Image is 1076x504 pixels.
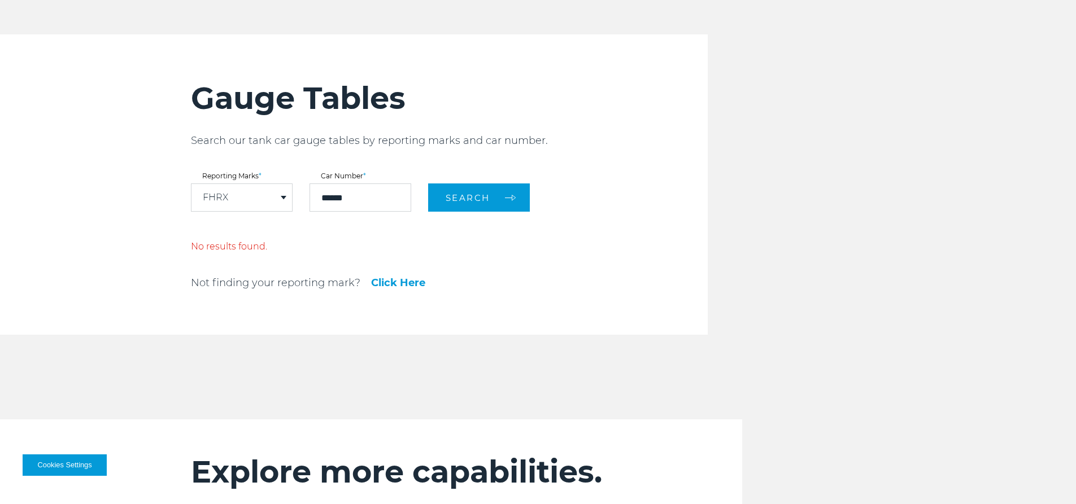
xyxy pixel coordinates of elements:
[191,80,708,117] h2: Gauge Tables
[191,134,708,147] p: Search our tank car gauge tables by reporting marks and car number.
[203,193,228,202] a: FHRX
[191,453,675,490] h2: Explore more capabilities.
[23,454,107,476] button: Cookies Settings
[371,278,425,288] a: Click Here
[1020,450,1076,504] iframe: Chat Widget
[428,183,530,212] button: Search arrow arrow
[310,173,411,179] label: Car Number
[446,192,490,203] span: Search
[191,276,360,290] p: Not finding your reporting mark?
[191,240,349,253] p: No results found.
[191,173,293,179] label: Reporting Marks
